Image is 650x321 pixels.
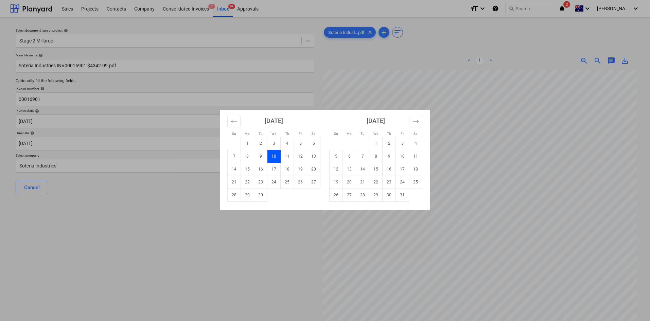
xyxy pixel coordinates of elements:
[369,137,383,150] td: Wednesday, October 1, 2025
[220,110,430,210] div: Calendar
[281,150,294,163] td: Thursday, September 11, 2025
[294,150,307,163] td: Friday, September 12, 2025
[254,137,267,150] td: Tuesday, September 2, 2025
[307,176,320,189] td: Saturday, September 27, 2025
[401,132,404,136] small: Fr
[241,137,254,150] td: Monday, September 1, 2025
[245,132,250,136] small: Mo
[241,150,254,163] td: Monday, September 8, 2025
[361,132,365,136] small: Tu
[414,132,417,136] small: Sa
[307,137,320,150] td: Saturday, September 6, 2025
[373,132,378,136] small: We
[356,150,369,163] td: Tuesday, October 7, 2025
[228,176,241,189] td: Sunday, September 21, 2025
[383,189,396,201] td: Thursday, October 30, 2025
[343,150,356,163] td: Monday, October 6, 2025
[409,150,422,163] td: Saturday, October 11, 2025
[409,137,422,150] td: Saturday, October 4, 2025
[267,176,281,189] td: Wednesday, September 24, 2025
[228,189,241,201] td: Sunday, September 28, 2025
[281,176,294,189] td: Thursday, September 25, 2025
[356,189,369,201] td: Tuesday, October 28, 2025
[383,163,396,176] td: Thursday, October 16, 2025
[265,117,283,124] strong: [DATE]
[294,176,307,189] td: Friday, September 26, 2025
[259,132,263,136] small: Tu
[396,163,409,176] td: Friday, October 17, 2025
[232,132,236,136] small: Su
[267,163,281,176] td: Wednesday, September 17, 2025
[241,163,254,176] td: Monday, September 15, 2025
[616,288,650,321] iframe: Chat Widget
[281,163,294,176] td: Thursday, September 18, 2025
[369,189,383,201] td: Wednesday, October 29, 2025
[356,176,369,189] td: Tuesday, October 21, 2025
[409,116,422,127] button: Move forward to switch to the next month.
[369,176,383,189] td: Wednesday, October 22, 2025
[369,150,383,163] td: Wednesday, October 8, 2025
[330,150,343,163] td: Sunday, October 5, 2025
[241,176,254,189] td: Monday, September 22, 2025
[294,137,307,150] td: Friday, September 5, 2025
[228,150,241,163] td: Sunday, September 7, 2025
[367,117,385,124] strong: [DATE]
[330,176,343,189] td: Sunday, October 19, 2025
[396,137,409,150] td: Friday, October 3, 2025
[409,163,422,176] td: Saturday, October 18, 2025
[267,137,281,150] td: Wednesday, September 3, 2025
[396,176,409,189] td: Friday, October 24, 2025
[294,163,307,176] td: Friday, September 19, 2025
[241,189,254,201] td: Monday, September 29, 2025
[254,163,267,176] td: Tuesday, September 16, 2025
[343,176,356,189] td: Monday, October 20, 2025
[387,132,391,136] small: Th
[343,189,356,201] td: Monday, October 27, 2025
[396,189,409,201] td: Friday, October 31, 2025
[307,150,320,163] td: Saturday, September 13, 2025
[227,116,241,127] button: Move backward to switch to the previous month.
[369,163,383,176] td: Wednesday, October 15, 2025
[396,150,409,163] td: Friday, October 10, 2025
[267,150,281,163] td: Selected. Wednesday, September 10, 2025
[307,163,320,176] td: Saturday, September 20, 2025
[254,176,267,189] td: Tuesday, September 23, 2025
[254,189,267,201] td: Tuesday, September 30, 2025
[383,137,396,150] td: Thursday, October 2, 2025
[285,132,289,136] small: Th
[312,132,315,136] small: Sa
[281,137,294,150] td: Thursday, September 4, 2025
[347,132,352,136] small: Mo
[254,150,267,163] td: Tuesday, September 9, 2025
[330,189,343,201] td: Sunday, October 26, 2025
[383,150,396,163] td: Thursday, October 9, 2025
[356,163,369,176] td: Tuesday, October 14, 2025
[409,176,422,189] td: Saturday, October 25, 2025
[299,132,302,136] small: Fr
[228,163,241,176] td: Sunday, September 14, 2025
[383,176,396,189] td: Thursday, October 23, 2025
[343,163,356,176] td: Monday, October 13, 2025
[334,132,338,136] small: Su
[271,132,276,136] small: We
[330,163,343,176] td: Sunday, October 12, 2025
